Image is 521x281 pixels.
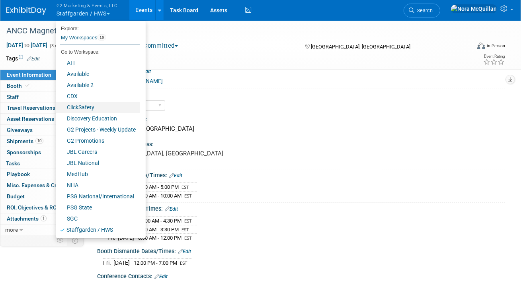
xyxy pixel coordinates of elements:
[7,138,43,144] span: Shipments
[56,135,140,146] a: G2 Promotions
[477,43,485,49] img: Format-Inperson.png
[0,81,83,91] a: Booth
[56,213,140,224] a: SGC
[181,227,189,233] span: EST
[106,150,258,157] pre: [GEOGRAPHIC_DATA], [GEOGRAPHIC_DATA]
[0,169,83,180] a: Playbook
[49,43,66,48] span: (3 days)
[97,169,505,180] div: Booth Set-up Dates/Times:
[138,227,179,233] span: 8:30 AM - 3:30 PM
[56,224,140,235] a: Staffgarden / HWS
[0,158,83,169] a: Tasks
[56,124,140,135] a: G2 Projects - Weekly Update
[6,160,20,167] span: Tasks
[56,102,140,113] a: ClickSafety
[5,227,18,233] span: more
[60,31,140,45] a: My Workspaces16
[178,249,191,254] a: Edit
[138,193,181,199] span: 8:00 AM - 10:00 AM
[7,72,51,78] span: Event Information
[483,54,505,58] div: Event Rating
[138,218,181,224] span: 11:00 AM - 4:30 PM
[0,202,83,213] a: ROI, Objectives & ROO
[103,123,499,135] div: [US_STATE][GEOGRAPHIC_DATA]
[414,8,433,14] span: Search
[7,116,54,122] span: Asset Reservations
[0,92,83,103] a: Staff
[103,259,113,267] td: Fri.
[169,173,182,178] a: Edit
[53,235,67,246] td: Personalize Event Tab Strip
[181,185,189,190] span: EST
[0,136,83,147] a: Shipments10
[311,44,410,50] span: [GEOGRAPHIC_DATA], [GEOGRAPHIC_DATA]
[56,146,140,157] a: JBL Careers
[97,245,505,256] div: Booth Dismantle Dates/Times:
[6,54,40,62] td: Tags
[35,138,43,144] span: 10
[23,42,31,48] span: to
[0,147,83,158] a: Sponsorships
[97,34,106,41] span: 16
[0,180,83,191] a: Misc. Expenses & Credits
[41,215,47,221] span: 1
[7,204,60,211] span: ROI, Objectives & ROO
[56,47,140,57] li: Go to Workspace:
[432,41,505,53] div: Event Format
[7,215,47,222] span: Attachments
[67,235,84,246] td: Toggle Event Tabs
[134,260,177,266] span: 12:00 PM - 7:00 PM
[165,206,178,212] a: Edit
[56,91,140,102] a: CDX
[4,24,462,38] div: ANCC Magnet
[56,202,140,213] a: PSG State
[184,236,192,241] span: EST
[0,213,83,224] a: Attachments1
[134,42,181,50] button: Committed
[404,4,440,17] a: Search
[0,70,83,80] a: Event Information
[6,7,46,15] img: ExhibitDay
[113,259,130,267] td: [DATE]
[56,57,140,68] a: ATI
[56,169,140,180] a: MedHub
[451,4,497,13] img: Nora McQuillan
[56,191,140,202] a: PSG National/International
[97,203,505,213] div: Exhibit Hall Dates/Times:
[7,182,69,188] span: Misc. Expenses & Credits
[97,113,505,123] div: Event Venue Name:
[0,114,83,124] a: Asset Reservations
[56,113,140,124] a: Discovery Education
[7,149,41,155] span: Sponsorships
[0,225,83,235] a: more
[57,1,118,10] span: G2 Marketing & Events, LLC
[7,127,33,133] span: Giveaways
[56,79,140,91] a: Available 2
[56,24,140,31] li: Explore:
[0,103,83,113] a: Travel Reservations
[7,94,19,100] span: Staff
[7,171,30,177] span: Playbook
[56,157,140,169] a: JBL National
[7,83,31,89] span: Booth
[138,235,181,241] span: 8:30 AM - 12:00 PM
[25,83,29,88] i: Booth reservation complete
[486,43,505,49] div: In-Person
[27,56,40,62] a: Edit
[138,184,179,190] span: 8:00 AM - 5:00 PM
[7,105,55,111] span: Travel Reservations
[0,191,83,202] a: Budget
[56,68,140,79] a: Available
[98,89,501,99] div: Event Tier:
[154,274,168,279] a: Edit
[97,270,505,281] div: Conference Contacts:
[7,193,25,200] span: Budget
[56,180,140,191] a: NHA
[0,125,83,136] a: Giveaways
[180,261,187,266] span: EST
[184,219,192,224] span: EST
[6,42,48,49] span: [DATE] [DATE]
[97,138,505,148] div: Event Venue Address:
[97,65,505,76] div: Event Website:
[184,194,192,199] span: EST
